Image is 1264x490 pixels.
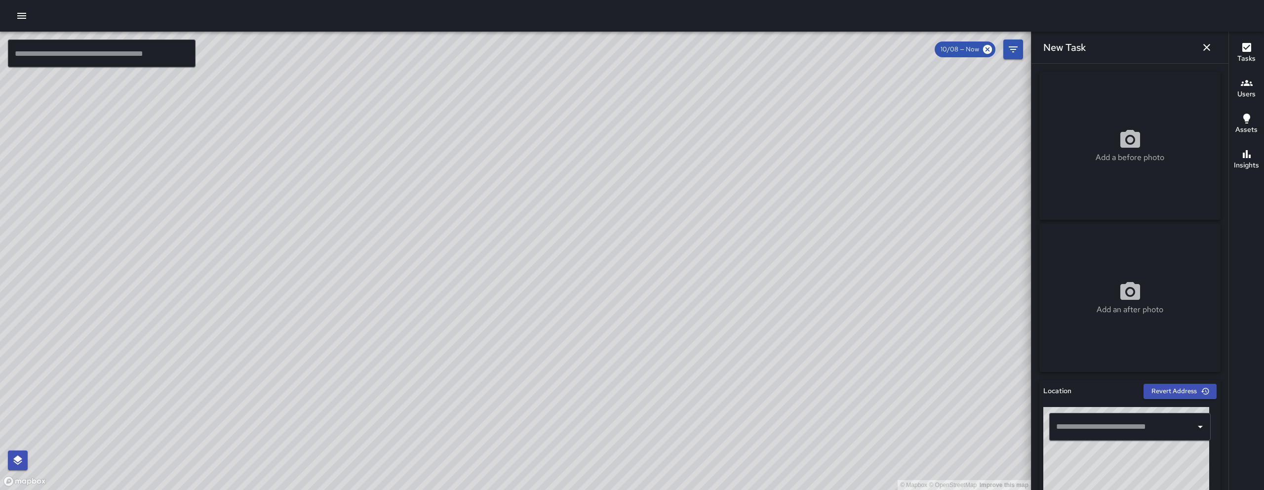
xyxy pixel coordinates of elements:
[1237,53,1256,64] h6: Tasks
[1003,40,1023,59] button: Filters
[1229,107,1264,142] button: Assets
[1229,142,1264,178] button: Insights
[1193,420,1207,434] button: Open
[1237,89,1256,100] h6: Users
[1043,386,1071,397] h6: Location
[935,44,985,54] span: 10/08 — Now
[1144,384,1217,399] button: Revert Address
[1096,152,1164,163] p: Add a before photo
[1235,124,1258,135] h6: Assets
[1234,160,1259,171] h6: Insights
[935,41,995,57] div: 10/08 — Now
[1097,304,1163,316] p: Add an after photo
[1229,71,1264,107] button: Users
[1043,40,1086,55] h6: New Task
[1229,36,1264,71] button: Tasks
